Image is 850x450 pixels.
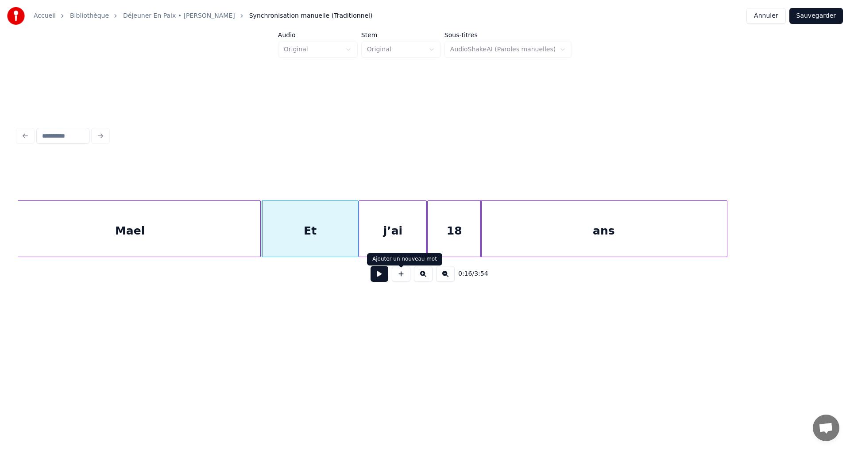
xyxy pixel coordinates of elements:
[361,32,441,38] label: Stem
[123,12,235,20] a: Déjeuner En Paix • [PERSON_NAME]
[278,32,358,38] label: Audio
[7,7,25,25] img: youka
[34,12,56,20] a: Accueil
[474,269,488,278] span: 3:54
[249,12,373,20] span: Synchronisation manuelle (Traditionnel)
[813,415,839,441] div: Ouvrir le chat
[372,256,437,263] div: Ajouter un nouveau mot
[70,12,109,20] a: Bibliothèque
[789,8,843,24] button: Sauvegarder
[444,32,572,38] label: Sous-titres
[458,269,479,278] div: /
[458,269,472,278] span: 0:16
[746,8,785,24] button: Annuler
[34,12,372,20] nav: breadcrumb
